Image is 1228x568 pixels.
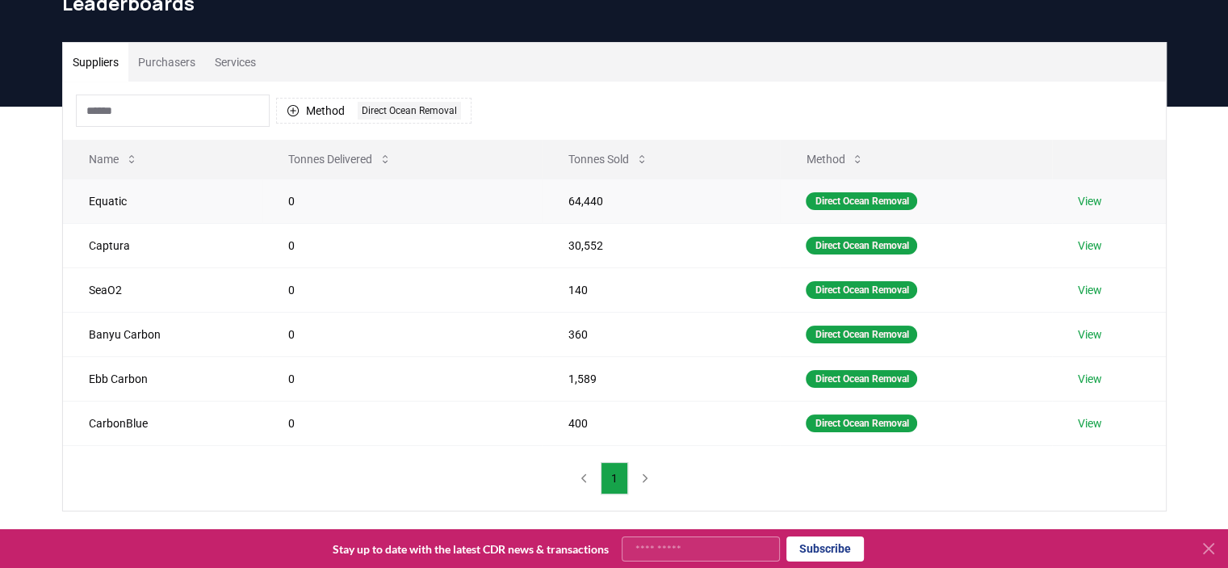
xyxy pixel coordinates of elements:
[1078,282,1102,298] a: View
[63,356,263,401] td: Ebb Carbon
[262,312,543,356] td: 0
[1078,371,1102,387] a: View
[806,192,917,210] div: Direct Ocean Removal
[1078,415,1102,431] a: View
[63,223,263,267] td: Captura
[262,179,543,223] td: 0
[793,143,877,175] button: Method
[262,356,543,401] td: 0
[63,179,263,223] td: Equatic
[275,143,404,175] button: Tonnes Delivered
[543,179,781,223] td: 64,440
[63,267,263,312] td: SeaO2
[1078,238,1102,254] a: View
[262,223,543,267] td: 0
[63,401,263,445] td: CarbonBlue
[262,401,543,445] td: 0
[543,356,781,401] td: 1,589
[1078,193,1102,209] a: View
[806,237,917,255] div: Direct Ocean Removal
[205,43,266,82] button: Services
[63,43,128,82] button: Suppliers
[806,370,917,388] div: Direct Ocean Removal
[358,102,461,120] div: Direct Ocean Removal
[543,223,781,267] td: 30,552
[63,312,263,356] td: Banyu Carbon
[76,143,151,175] button: Name
[262,267,543,312] td: 0
[276,98,472,124] button: MethodDirect Ocean Removal
[806,326,917,343] div: Direct Ocean Removal
[543,312,781,356] td: 360
[543,401,781,445] td: 400
[806,414,917,432] div: Direct Ocean Removal
[543,267,781,312] td: 140
[1078,326,1102,343] a: View
[601,462,628,494] button: 1
[555,143,661,175] button: Tonnes Sold
[806,281,917,299] div: Direct Ocean Removal
[128,43,205,82] button: Purchasers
